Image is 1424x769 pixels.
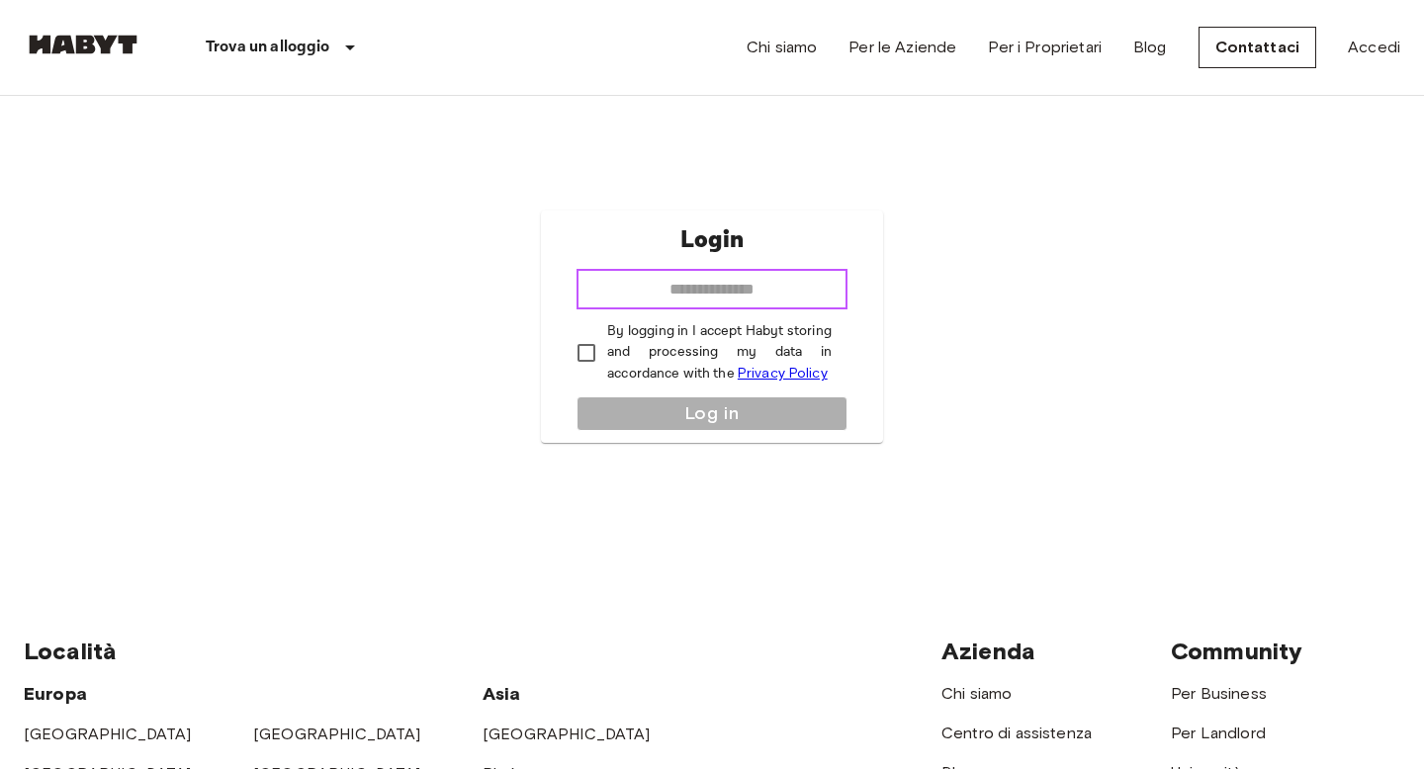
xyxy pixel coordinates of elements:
a: Centro di assistenza [941,724,1092,742]
p: Login [680,222,744,258]
a: Chi siamo [941,684,1012,703]
span: Località [24,637,117,665]
a: Chi siamo [747,36,817,59]
span: Europa [24,683,87,705]
a: [GEOGRAPHIC_DATA] [253,725,421,743]
a: Privacy Policy [738,365,828,382]
span: Azienda [941,637,1035,665]
a: [GEOGRAPHIC_DATA] [24,725,192,743]
a: Accedi [1348,36,1400,59]
a: Per le Aziende [848,36,956,59]
a: Blog [1133,36,1167,59]
span: Asia [483,683,521,705]
span: Community [1171,637,1302,665]
p: Trova un alloggio [206,36,330,59]
a: [GEOGRAPHIC_DATA] [483,725,651,743]
a: Contattaci [1199,27,1317,68]
p: By logging in I accept Habyt storing and processing my data in accordance with the [607,321,832,384]
a: Per Landlord [1171,724,1266,742]
img: Habyt [24,35,142,54]
a: Per Business [1171,684,1267,703]
a: Per i Proprietari [988,36,1102,59]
